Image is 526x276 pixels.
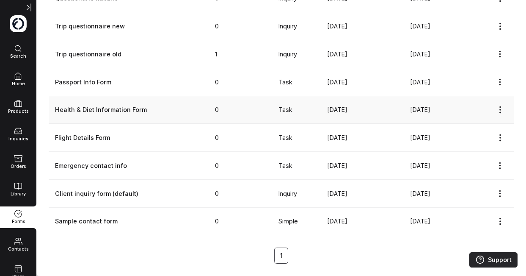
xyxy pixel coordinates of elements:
[272,40,321,68] td: Inquiry
[209,96,272,124] td: 0
[404,68,471,96] td: [DATE]
[321,40,404,68] td: [DATE]
[55,78,203,87] a: Passport Info Form
[55,161,203,170] a: Emergency contact info
[274,248,288,264] button: Page 1
[272,96,321,124] td: Task
[404,179,471,207] td: [DATE]
[55,22,203,31] a: Trip questionnaire new
[209,12,272,40] td: 0
[321,152,404,180] td: [DATE]
[272,68,321,96] td: Task
[321,179,404,207] td: [DATE]
[209,152,272,180] td: 0
[209,40,272,68] td: 1
[55,217,203,226] a: Sample contact form
[321,96,404,124] td: [DATE]
[55,105,203,114] a: Health & Diet Information Form
[272,179,321,207] td: Inquiry
[272,12,321,40] td: Inquiry
[404,96,471,124] td: [DATE]
[321,12,404,40] td: [DATE]
[272,152,321,180] td: Task
[404,207,471,235] td: [DATE]
[272,207,321,235] td: Simple
[209,207,272,235] td: 0
[488,255,512,265] span: Support
[321,207,404,235] td: [DATE]
[272,124,321,152] td: Task
[55,133,203,142] a: Flight Details Form
[209,179,272,207] td: 0
[209,68,272,96] td: 0
[404,40,471,68] td: [DATE]
[404,124,471,152] td: [DATE]
[55,50,203,59] a: Trip questionnaire old
[321,124,404,152] td: [DATE]
[404,152,471,180] td: [DATE]
[55,189,203,198] a: Client inquiry form (default)
[321,68,404,96] td: [DATE]
[469,252,518,268] a: Support
[209,124,272,152] td: 0
[404,12,471,40] td: [DATE]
